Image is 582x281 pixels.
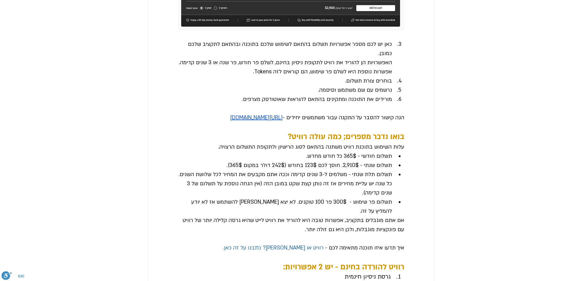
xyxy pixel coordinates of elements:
span: תשלום פר שימוש - 300$ פר 100 טוקנים. לא יצא [PERSON_NAME] להשתמש אז לא יודע להמליץ על זה. [190,198,392,215]
span: כאן יש לכם מספר אפשרויות תשלום בהתאם לשימוש שלכם בתוכנה ובהתאם לתקציב שלכם כמובן. [186,41,392,57]
span: נרשמים עם שם משתמש וסיסמה. [318,87,392,94]
span: אם אתם מוגבלים בתקציב, אפשרות טובה היא להוריד את רוויט לייט שהיא גרסה קלילה יותר של רוויט עם פונק... [181,217,404,233]
span: בוחרים צורת תשלום. [345,77,392,84]
span: תשלום תלת שנתי - משלמים ל-3 שנים קדימה וככה אתם מקבעים את המחיר לכל שלושת השנים. כל שנה יש עליית ... [177,171,392,196]
span: תשלום חודשי - 365$ כל חודש מחדש. [306,153,392,160]
span: רוויט להורדה בחינם - יש 2 אפשרויות: [283,262,404,272]
span: איך תדעו איזו תוכנה מתאימה לכם - [325,244,404,251]
span: מורידים את התוכנה ומתקינים בהתאם להוראות שאוטודסק מצרפים. [242,96,392,103]
span: גרסת ניסיון חינמית [345,273,391,281]
span: הנה קישור להסבר על התקנה עבור משתמשים יחידים - [283,114,404,121]
span: עלות השימוש בתוכנת רוויט משתנה בהתאם לסוג הרישיון ולתקופת התשלום הרצויה. [218,143,404,150]
a: [URL][DOMAIN_NAME] [230,114,283,121]
span: האפשרויות הן להוריד את רוויט לתקופת ניסיון בחינם, לשלם פר חודש, פר שנה או 3 שנים קדימה. אפשרות נו... [177,59,392,75]
span: בואו נדבר מספרים; כמה עולה רוויט? [288,132,404,142]
span: תשלום שנתי - 2,910$. חוסך לכם 123$ בחודש (242$ דולר במקום 365$). [226,162,392,169]
a: רוויט או [PERSON_NAME]? כתבנו על זה כאן. [223,244,324,251]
